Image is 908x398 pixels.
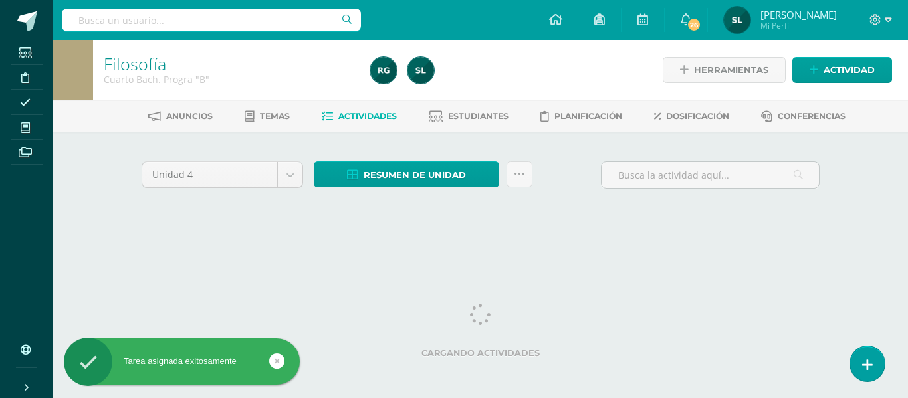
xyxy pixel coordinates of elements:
span: 26 [686,17,701,32]
a: Filosofía [104,52,166,75]
img: e044b199acd34bf570a575bac584e1d1.png [370,57,397,84]
div: Tarea asignada exitosamente [64,355,300,367]
span: [PERSON_NAME] [760,8,837,21]
a: Planificación [540,106,622,127]
a: Anuncios [148,106,213,127]
span: Actividad [824,58,875,82]
span: Mi Perfil [760,20,837,31]
span: Estudiantes [448,111,509,121]
span: Conferencias [778,111,846,121]
input: Busca un usuario... [62,9,361,31]
a: Temas [245,106,290,127]
img: 77d0099799e9eceb63e6129de23b17bd.png [724,7,750,33]
a: Dosificación [654,106,729,127]
span: Resumen de unidad [364,163,466,187]
span: Unidad 4 [152,162,267,187]
img: 77d0099799e9eceb63e6129de23b17bd.png [407,57,434,84]
span: Dosificación [666,111,729,121]
a: Actividades [322,106,397,127]
input: Busca la actividad aquí... [602,162,819,188]
a: Estudiantes [429,106,509,127]
label: Cargando actividades [142,348,820,358]
a: Actividad [792,57,892,83]
span: Anuncios [166,111,213,121]
a: Unidad 4 [142,162,302,187]
span: Herramientas [694,58,768,82]
a: Resumen de unidad [314,161,499,187]
a: Herramientas [663,57,786,83]
div: Cuarto Bach. Progra 'B' [104,73,354,86]
span: Actividades [338,111,397,121]
a: Conferencias [761,106,846,127]
h1: Filosofía [104,54,354,73]
span: Temas [260,111,290,121]
span: Planificación [554,111,622,121]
